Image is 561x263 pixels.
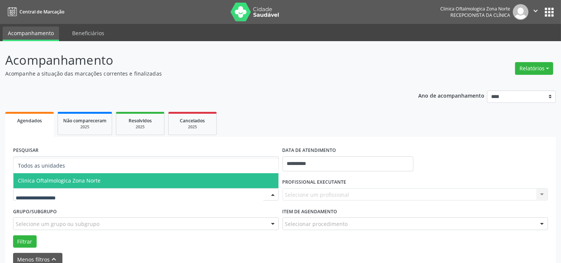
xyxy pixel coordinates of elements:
[283,177,346,188] label: PROFISSIONAL EXECUTANTE
[18,162,65,169] span: Todos as unidades
[285,220,348,228] span: Selecionar procedimento
[528,4,543,20] button: 
[63,117,107,124] span: Não compareceram
[129,117,152,124] span: Resolvidos
[283,145,336,156] label: DATA DE ATENDIMENTO
[13,235,37,248] button: Filtrar
[515,62,553,75] button: Relatórios
[5,70,391,77] p: Acompanhe a situação das marcações correntes e finalizadas
[121,124,159,130] div: 2025
[440,6,510,12] div: Clinica Oftalmologica Zona Norte
[543,6,556,19] button: apps
[283,206,337,217] label: Item de agendamento
[16,220,99,228] span: Selecione um grupo ou subgrupo
[5,6,64,18] a: Central de Marcação
[174,124,211,130] div: 2025
[180,117,205,124] span: Cancelados
[418,91,484,100] p: Ano de acompanhamento
[3,27,59,41] a: Acompanhamento
[5,51,391,70] p: Acompanhamento
[513,4,528,20] img: img
[63,124,107,130] div: 2025
[531,7,540,15] i: 
[450,12,510,18] span: Recepcionista da clínica
[67,27,110,40] a: Beneficiários
[19,9,64,15] span: Central de Marcação
[13,145,38,156] label: PESQUISAR
[18,177,101,184] span: Clinica Oftalmologica Zona Norte
[17,117,42,124] span: Agendados
[13,206,57,217] label: Grupo/Subgrupo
